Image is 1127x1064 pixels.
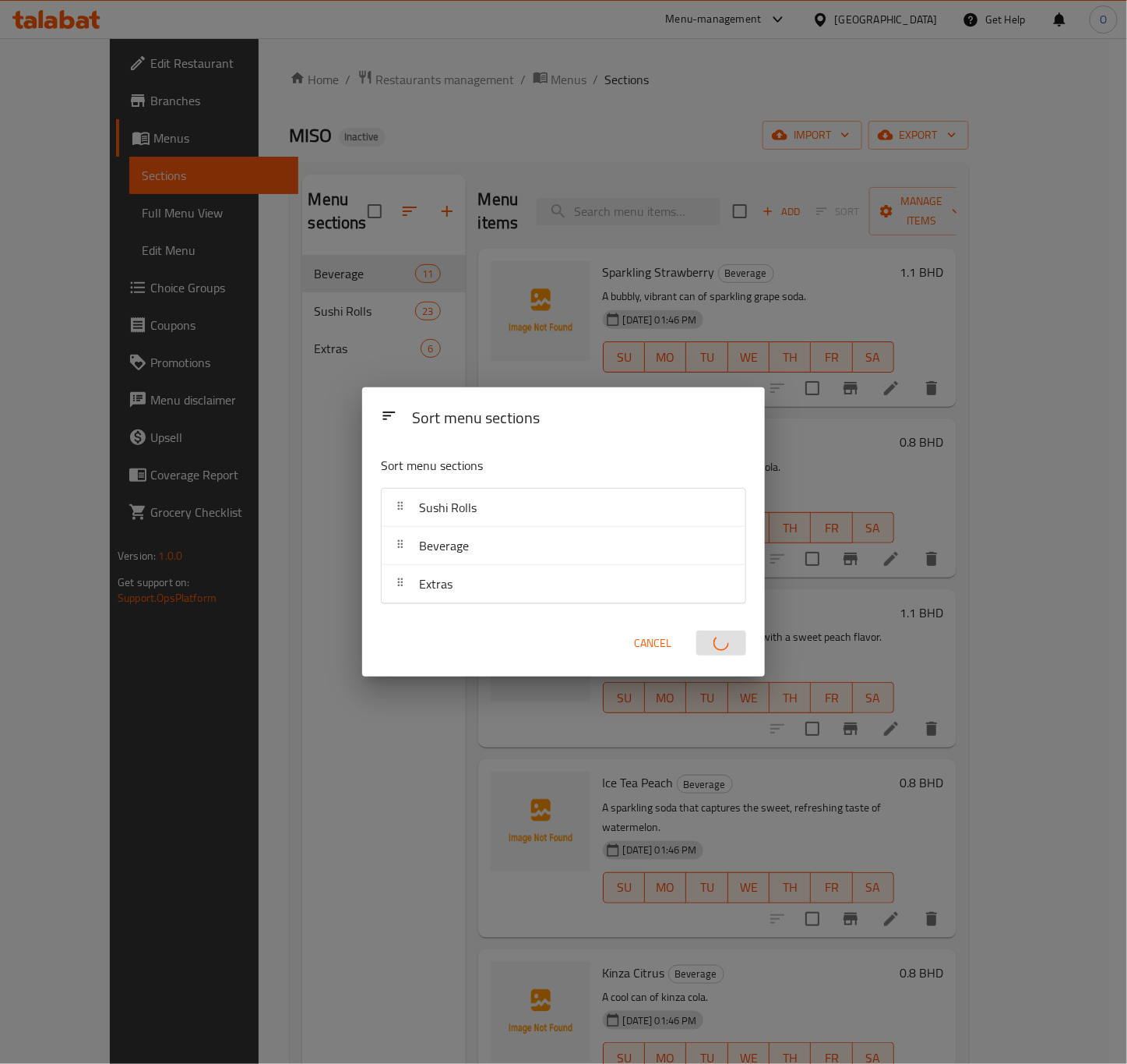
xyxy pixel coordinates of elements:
div: Sort menu sections [406,401,752,437]
div: Extras [382,565,745,603]
p: Sort menu sections [381,456,671,475]
span: Sushi Rolls [419,496,477,519]
span: Cancel [634,634,671,653]
div: Sushi Rolls [382,489,745,527]
span: Beverage [419,534,469,557]
div: Beverage [382,527,745,565]
button: Cancel [628,629,678,658]
span: Extras [419,572,453,596]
